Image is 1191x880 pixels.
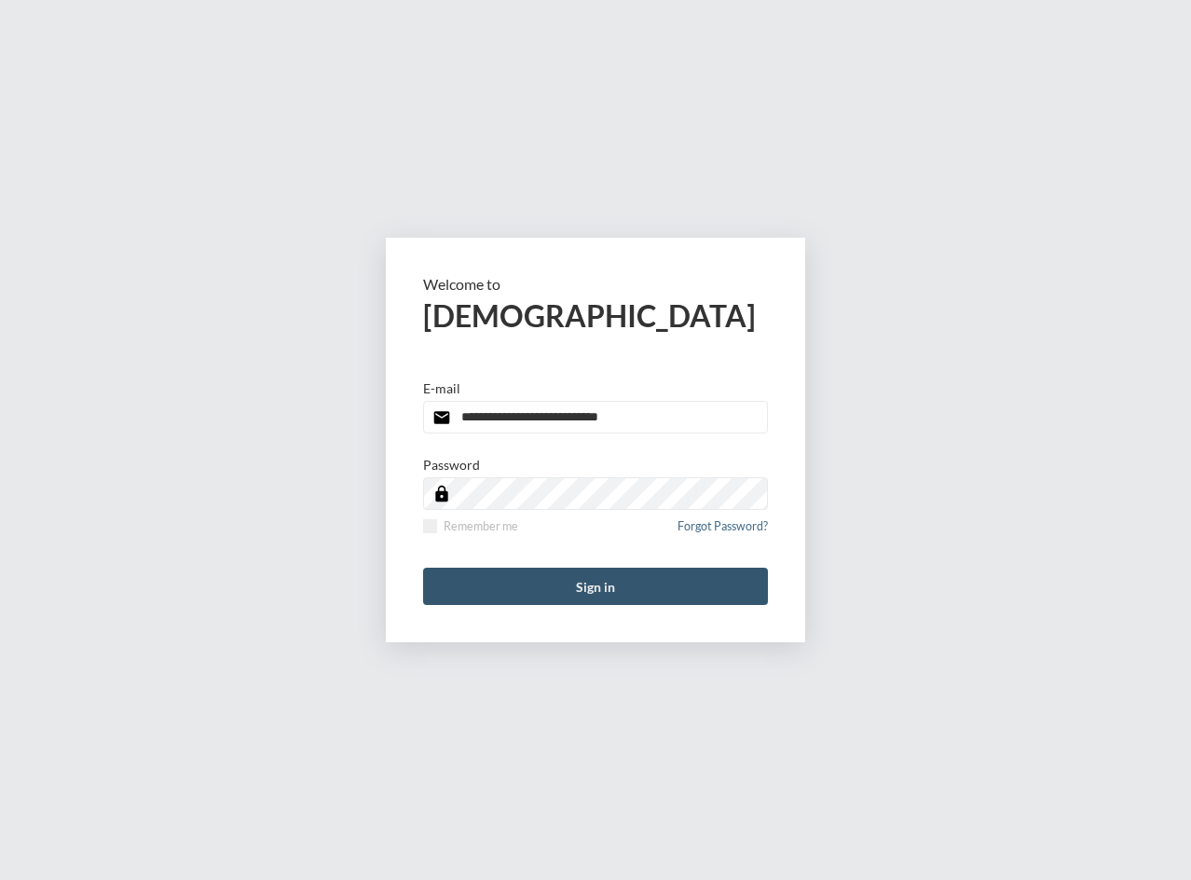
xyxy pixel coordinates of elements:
[423,275,768,293] p: Welcome to
[423,568,768,605] button: Sign in
[423,519,518,533] label: Remember me
[423,380,460,396] p: E-mail
[423,457,480,473] p: Password
[678,519,768,544] a: Forgot Password?
[423,297,768,334] h2: [DEMOGRAPHIC_DATA]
